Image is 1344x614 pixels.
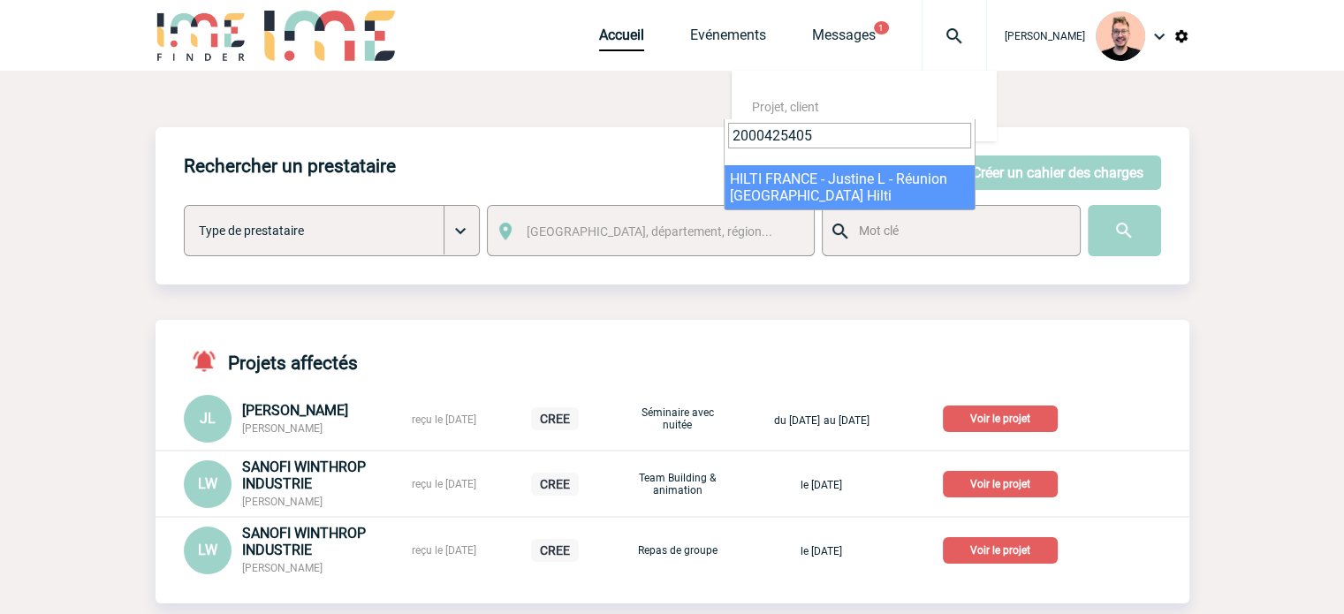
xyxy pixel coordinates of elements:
[242,496,323,508] span: [PERSON_NAME]
[752,100,819,114] span: Projet, client
[812,27,876,51] a: Messages
[156,11,247,61] img: IME-Finder
[725,165,975,209] li: HILTI FRANCE - Justine L - Réunion [GEOGRAPHIC_DATA] Hilti
[943,474,1065,491] a: Voir le projet
[242,402,348,419] span: [PERSON_NAME]
[242,459,366,492] span: SANOFI WINTHROP INDUSTRIE
[854,219,1064,242] input: Mot clé
[943,537,1058,564] p: Voir le projet
[943,406,1058,432] p: Voir le projet
[801,545,842,557] span: le [DATE]
[412,413,476,426] span: reçu le [DATE]
[191,348,228,374] img: notifications-active-24-px-r.png
[824,414,869,427] span: au [DATE]
[184,348,358,374] h4: Projets affectés
[943,541,1065,557] a: Voir le projet
[531,407,579,430] p: CREE
[1088,205,1161,256] input: Submit
[531,473,579,496] p: CREE
[801,479,842,491] span: le [DATE]
[943,471,1058,497] p: Voir le projet
[184,155,396,177] h4: Rechercher un prestataire
[242,525,366,558] span: SANOFI WINTHROP INDUSTRIE
[242,562,323,574] span: [PERSON_NAME]
[1096,11,1145,61] img: 129741-1.png
[874,21,889,34] button: 1
[599,27,644,51] a: Accueil
[198,475,217,492] span: LW
[527,224,772,239] span: [GEOGRAPHIC_DATA], département, région...
[634,472,722,497] p: Team Building & animation
[690,27,766,51] a: Evénements
[242,422,323,435] span: [PERSON_NAME]
[634,406,722,431] p: Séminaire avec nuitée
[531,539,579,562] p: CREE
[412,544,476,557] span: reçu le [DATE]
[198,542,217,558] span: LW
[774,414,820,427] span: du [DATE]
[943,409,1065,426] a: Voir le projet
[412,478,476,490] span: reçu le [DATE]
[634,544,722,557] p: Repas de groupe
[1005,30,1085,42] span: [PERSON_NAME]
[200,410,216,427] span: JL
